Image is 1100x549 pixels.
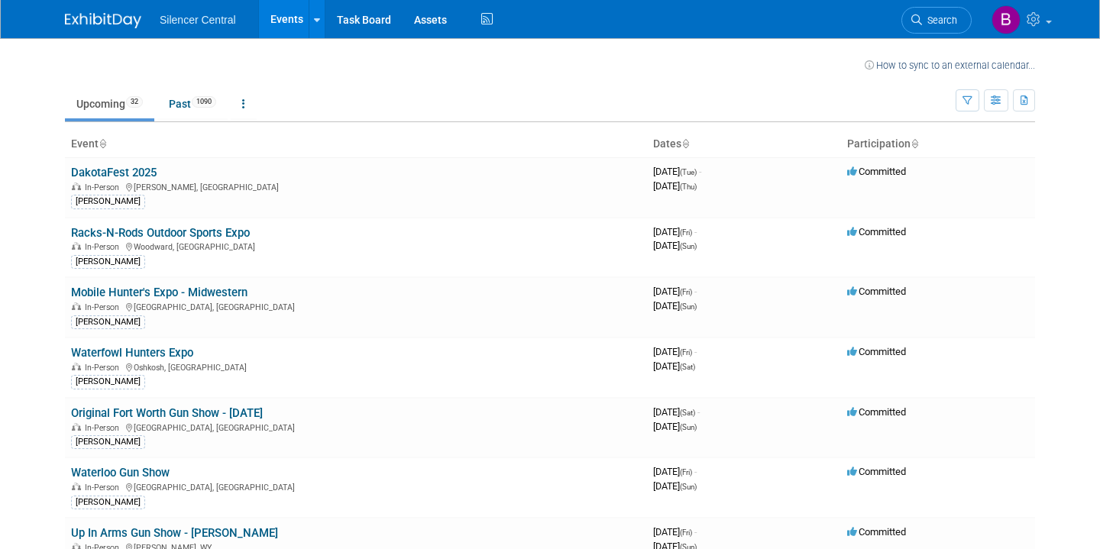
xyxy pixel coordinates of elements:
span: [DATE] [653,526,697,538]
div: [PERSON_NAME], [GEOGRAPHIC_DATA] [71,180,641,192]
a: Search [901,7,972,34]
span: In-Person [85,182,124,192]
span: - [699,166,701,177]
span: (Sun) [680,302,697,311]
span: Committed [847,466,906,477]
span: [DATE] [653,421,697,432]
img: In-Person Event [72,483,81,490]
div: Oshkosh, [GEOGRAPHIC_DATA] [71,360,641,373]
span: In-Person [85,242,124,252]
span: (Fri) [680,348,692,357]
a: Sort by Participation Type [911,137,918,150]
a: How to sync to an external calendar... [865,60,1035,71]
span: Committed [847,406,906,418]
span: (Tue) [680,168,697,176]
th: Event [65,131,647,157]
span: (Sun) [680,423,697,431]
span: In-Person [85,423,124,433]
span: [DATE] [653,286,697,297]
span: In-Person [85,302,124,312]
span: (Sun) [680,483,697,491]
span: - [697,406,700,418]
span: [DATE] [653,226,697,237]
span: Silencer Central [160,14,236,26]
a: Mobile Hunter's Expo - Midwestern [71,286,247,299]
div: [PERSON_NAME] [71,435,145,449]
span: (Sat) [680,363,695,371]
a: Upcoming32 [65,89,154,118]
span: - [694,226,697,237]
span: (Fri) [680,288,692,296]
img: In-Person Event [72,423,81,431]
a: Up In Arms Gun Show - [PERSON_NAME] [71,526,278,540]
span: [DATE] [653,406,700,418]
span: [DATE] [653,240,697,251]
span: [DATE] [653,300,697,312]
span: 32 [126,96,143,108]
a: Past1090 [157,89,228,118]
span: 1090 [192,96,216,108]
span: Committed [847,166,906,177]
span: - [694,286,697,297]
div: [PERSON_NAME] [71,315,145,329]
a: Racks-N-Rods Outdoor Sports Expo [71,226,250,240]
span: [DATE] [653,466,697,477]
a: Sort by Start Date [681,137,689,150]
span: Search [922,15,957,26]
img: In-Person Event [72,242,81,250]
span: In-Person [85,483,124,492]
span: - [694,466,697,477]
span: Committed [847,286,906,297]
img: In-Person Event [72,363,81,370]
span: [DATE] [653,180,697,192]
span: [DATE] [653,166,701,177]
a: DakotaFest 2025 [71,166,157,179]
div: Woodward, [GEOGRAPHIC_DATA] [71,240,641,252]
span: [DATE] [653,346,697,357]
img: Braden Hougaard [992,5,1021,34]
img: In-Person Event [72,302,81,310]
span: (Fri) [680,528,692,537]
span: - [694,346,697,357]
th: Participation [841,131,1035,157]
div: [GEOGRAPHIC_DATA], [GEOGRAPHIC_DATA] [71,480,641,492]
a: Original Fort Worth Gun Show - [DATE] [71,406,263,420]
span: Committed [847,346,906,357]
div: [PERSON_NAME] [71,255,145,269]
span: (Sun) [680,242,697,250]
th: Dates [647,131,841,157]
span: (Sat) [680,409,695,417]
span: Committed [847,526,906,538]
span: In-Person [85,363,124,373]
div: [GEOGRAPHIC_DATA], [GEOGRAPHIC_DATA] [71,421,641,433]
a: Sort by Event Name [99,137,106,150]
span: (Thu) [680,182,697,191]
div: [GEOGRAPHIC_DATA], [GEOGRAPHIC_DATA] [71,300,641,312]
a: Waterloo Gun Show [71,466,170,480]
img: In-Person Event [72,182,81,190]
a: Waterfowl Hunters Expo [71,346,193,360]
span: Committed [847,226,906,237]
span: [DATE] [653,360,695,372]
div: [PERSON_NAME] [71,375,145,389]
img: ExhibitDay [65,13,141,28]
span: (Fri) [680,468,692,476]
span: (Fri) [680,228,692,237]
span: [DATE] [653,480,697,492]
span: - [694,526,697,538]
div: [PERSON_NAME] [71,195,145,208]
div: [PERSON_NAME] [71,496,145,509]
